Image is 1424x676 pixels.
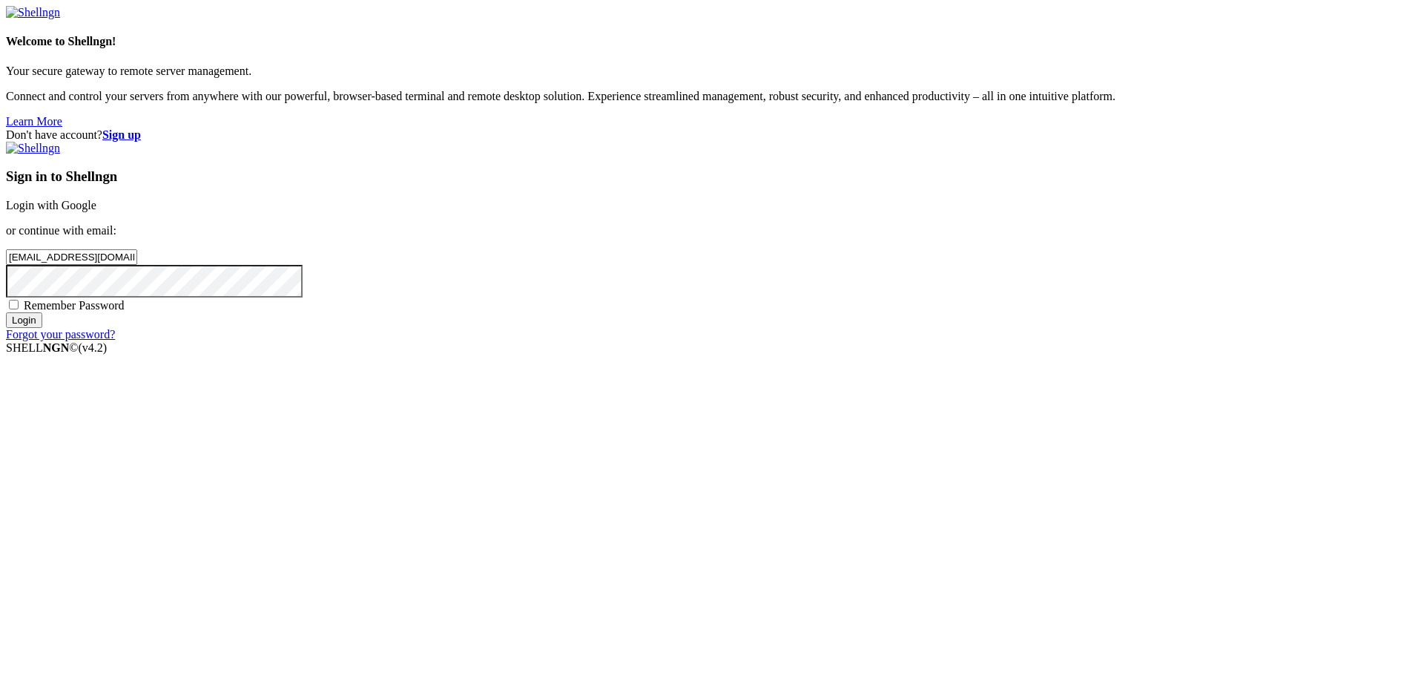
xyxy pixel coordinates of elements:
[43,341,70,354] b: NGN
[6,115,62,128] a: Learn More
[9,300,19,309] input: Remember Password
[102,128,141,141] a: Sign up
[6,65,1418,78] p: Your secure gateway to remote server management.
[6,328,115,341] a: Forgot your password?
[6,249,137,265] input: Email address
[6,224,1418,237] p: or continue with email:
[6,168,1418,185] h3: Sign in to Shellngn
[6,341,107,354] span: SHELL ©
[6,90,1418,103] p: Connect and control your servers from anywhere with our powerful, browser-based terminal and remo...
[6,142,60,155] img: Shellngn
[6,199,96,211] a: Login with Google
[6,312,42,328] input: Login
[6,128,1418,142] div: Don't have account?
[79,341,108,354] span: 4.2.0
[24,299,125,312] span: Remember Password
[6,6,60,19] img: Shellngn
[6,35,1418,48] h4: Welcome to Shellngn!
